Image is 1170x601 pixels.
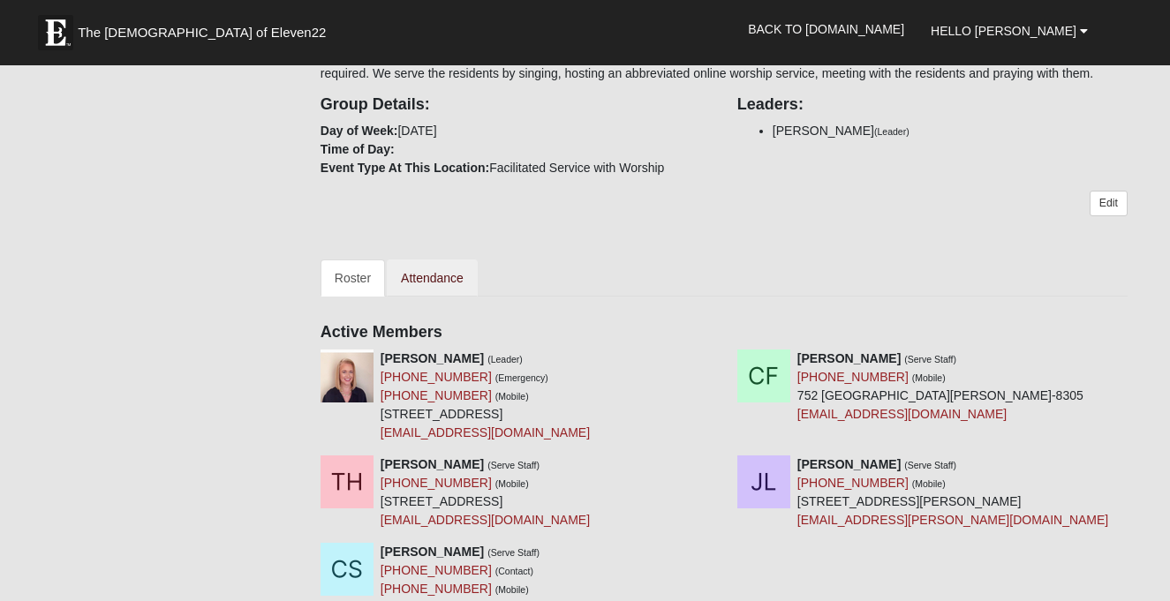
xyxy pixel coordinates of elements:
a: [EMAIL_ADDRESS][DOMAIN_NAME] [381,513,590,527]
strong: Day of Week: [321,124,398,138]
div: [STREET_ADDRESS] [381,455,590,530]
span: The [DEMOGRAPHIC_DATA] of Eleven22 [78,24,326,41]
a: The [DEMOGRAPHIC_DATA] of Eleven22 [29,6,382,50]
a: [EMAIL_ADDRESS][PERSON_NAME][DOMAIN_NAME] [797,513,1108,527]
h4: Active Members [321,323,1128,342]
small: (Serve Staff) [904,354,956,364]
small: (Leader) [487,354,523,364]
h4: Group Details: [321,95,711,115]
small: (Mobile) [912,478,946,489]
small: (Emergency) [495,372,548,383]
small: (Leader) [874,126,910,137]
small: (Serve Staff) [487,547,540,558]
strong: [PERSON_NAME] [381,351,484,365]
strong: [PERSON_NAME] [381,545,484,559]
span: Hello [PERSON_NAME] [931,24,1076,38]
a: Back to [DOMAIN_NAME] [735,7,917,51]
a: Attendance [387,259,478,297]
a: Roster [321,259,385,297]
h4: Leaders: [737,95,1128,115]
li: [PERSON_NAME] [773,122,1128,140]
div: [STREET_ADDRESS] [381,349,590,442]
strong: [PERSON_NAME] [797,457,901,471]
a: [PHONE_NUMBER] [381,370,492,384]
a: [EMAIL_ADDRESS][DOMAIN_NAME] [797,407,1007,421]
small: (Mobile) [495,391,529,402]
a: [PHONE_NUMBER] [381,563,492,577]
small: (Mobile) [495,478,529,489]
div: [STREET_ADDRESS][PERSON_NAME] [797,455,1108,530]
small: (Serve Staff) [487,460,540,470]
strong: [PERSON_NAME] [797,351,901,365]
a: [PHONE_NUMBER] [797,370,909,384]
a: Hello [PERSON_NAME] [917,9,1101,53]
a: [PHONE_NUMBER] [797,476,909,490]
img: Eleven22 logo [38,15,73,50]
small: (Contact) [495,566,533,576]
div: 752 [GEOGRAPHIC_DATA][PERSON_NAME]-8305 [797,349,1083,424]
small: (Serve Staff) [904,460,956,470]
strong: Time of Day: [321,142,395,156]
strong: Event Type At This Location: [321,161,489,175]
div: [DATE] Facilitated Service with Worship [307,83,724,177]
a: [PHONE_NUMBER] [381,388,492,402]
a: [EMAIL_ADDRESS][DOMAIN_NAME] [381,425,590,439]
small: (Mobile) [912,372,946,383]
a: [PHONE_NUMBER] [381,476,492,490]
strong: [PERSON_NAME] [381,457,484,471]
a: Edit [1090,191,1128,216]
